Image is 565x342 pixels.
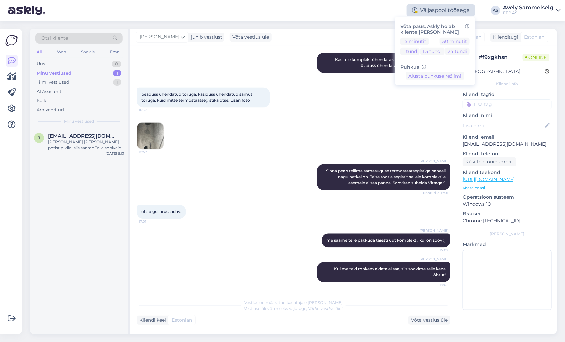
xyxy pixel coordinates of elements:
button: 30 minutit [440,37,470,45]
span: Estonian [524,34,545,41]
span: Vestluse ülevõtmiseks vajutage [244,306,343,311]
button: 1.5 tundi [420,47,445,55]
div: Võta vestlus üle [408,316,450,325]
div: Minu vestlused [37,70,71,77]
span: Estonian [172,317,192,324]
button: 15 minutit [400,37,429,45]
div: Küsi telefoninumbrit [463,157,516,166]
span: Kas teie komplekt ühendatakse voolikuga? Või pragune üladušš ühendatakse toruga segisti külge? [335,57,447,68]
div: # f9xgkhsn [479,53,523,61]
span: 16:57 [139,108,164,113]
span: Minu vestlused [64,118,94,124]
div: juhib vestlust [188,34,222,41]
input: Lisa tag [463,99,552,109]
p: Kliendi telefon [463,150,552,157]
div: Kliendi keel [137,317,166,324]
span: j [38,135,40,140]
div: Avely Sammelselg [503,5,554,10]
div: 0 [112,61,121,67]
p: Klienditeekond [463,169,552,176]
div: [DATE] 8:13 [106,151,124,156]
div: Email [109,48,123,56]
div: 1 [113,79,121,86]
span: [PERSON_NAME] [420,257,448,262]
a: [URL][DOMAIN_NAME] [463,176,515,182]
span: Kui me teid rohkem aidata ei saa, siis soovime teile kena õhtut! [334,267,447,278]
p: Märkmed [463,241,552,248]
div: [GEOGRAPHIC_DATA] [465,68,521,75]
span: Otsi kliente [41,35,68,42]
span: 17:02 [423,248,448,253]
div: Arhiveeritud [37,107,64,113]
p: Windows 10 [463,201,552,208]
h6: Võta paus, Askly hoiab kliente [PERSON_NAME] [400,24,470,35]
div: AI Assistent [37,88,61,95]
p: Chrome [TECHNICAL_ID] [463,217,552,224]
div: Kliendi info [463,81,552,87]
div: 1 [113,70,121,77]
div: Socials [80,48,96,56]
a: Avely SammelselgFEB AS [503,5,561,16]
img: Attachment [137,123,164,149]
p: [EMAIL_ADDRESS][DOMAIN_NAME] [463,141,552,148]
span: oh, olgu, arusaadav. [141,209,181,214]
i: „Võtke vestlus üle” [306,306,343,311]
p: Brauser [463,210,552,217]
div: Web [56,48,67,56]
h6: Puhkus [400,64,470,70]
span: Sinna peab tellima samasuguse termostaatsegistiga paneeli nagu hetkel on. Teise tootja segistit s... [326,169,447,186]
div: Uus [37,61,45,67]
p: Kliendi email [463,134,552,141]
span: jaanus.jol@gmail.com [48,133,117,139]
span: me saame teile pakkuda täiesti uut komplekti, kui on soov :) [326,238,446,243]
div: Klienditugi [490,34,519,41]
p: Vaata edasi ... [463,185,552,191]
p: Operatsioonisüsteem [463,194,552,201]
img: Askly Logo [5,34,18,47]
span: [PERSON_NAME] [420,228,448,233]
input: Lisa nimi [463,122,544,129]
div: Tiimi vestlused [37,79,69,86]
button: 1 tund [400,47,420,55]
span: [PERSON_NAME] [420,159,448,164]
span: 17:01 [139,219,164,224]
span: 17:02 [423,283,448,288]
div: AS [491,6,500,15]
div: All [35,48,43,56]
button: 24 tundi [445,47,470,55]
div: Väljaspool tööaega [407,4,475,16]
div: Võta vestlus üle [230,33,272,42]
span: 16:57 [139,150,164,155]
button: Alusta puhkuse režiimi [406,72,464,80]
span: peadušš ühendatud toruga. käsidušš ühendatud samuti toruga, kuid mitte termostaatsegistika otse. ... [141,92,254,103]
div: [PERSON_NAME] [PERSON_NAME] potist pildid, siis saame Teile sobivaid varuosi pakkuda [48,139,124,151]
span: [PERSON_NAME] [140,33,179,41]
span: Vestlus on määratud kasutajale [PERSON_NAME] [244,300,343,305]
p: Kliendi tag'id [463,91,552,98]
span: Nähtud ✓ 17:01 [423,191,448,196]
span: Online [523,54,550,61]
div: [PERSON_NAME] [463,231,552,237]
div: FEB AS [503,10,554,16]
p: Kliendi nimi [463,112,552,119]
div: Kõik [37,97,46,104]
